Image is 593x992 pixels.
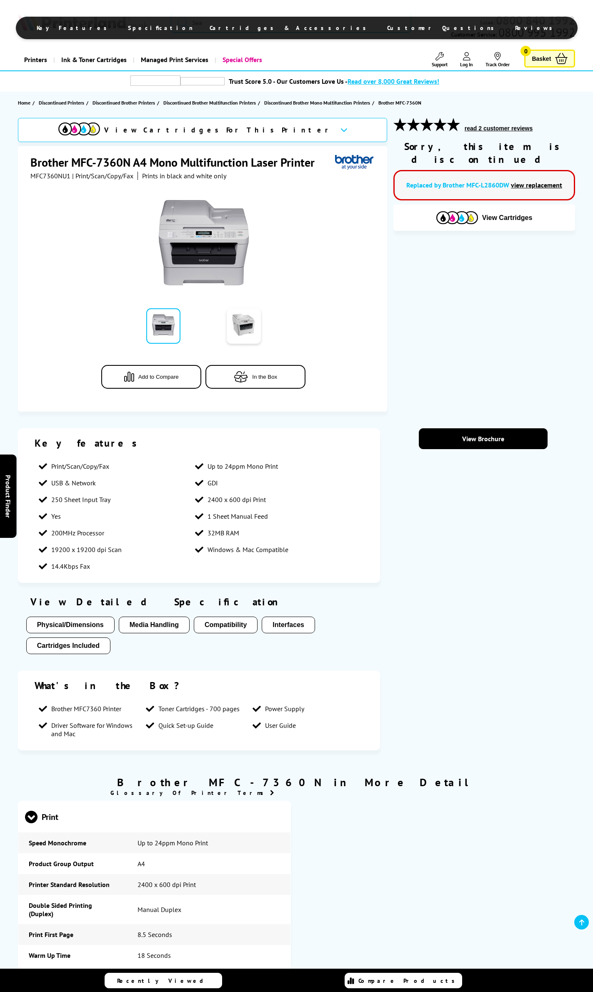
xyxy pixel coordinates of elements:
span: 0 [520,46,531,56]
a: Ink & Toner Cartridges [53,49,133,70]
span: MFC7360NU1 [30,172,70,180]
span: View Cartridges [482,214,533,222]
div: What's in the Box? [35,679,363,692]
td: 18 Seconds [127,945,290,966]
a: Support [432,52,448,67]
span: Cartridges & Accessories [210,24,370,32]
a: Glossary Of Printer Terms [110,789,274,797]
td: 8.5 Seconds [127,924,290,945]
td: 2400 x 600 dpi Print [127,874,290,895]
a: Log In [460,52,473,67]
span: Brother MFC-7360N [378,100,421,106]
a: Discontinued Brother Printers [93,98,157,107]
span: 2400 x 600 dpi Print [208,495,266,504]
td: Product Group Output [18,853,127,874]
span: Brother MFC7360 Printer [51,705,121,713]
td: Manual Duplex [127,895,290,924]
button: Cartridges Included [26,637,110,654]
span: | Print/Scan/Copy/Fax [72,172,133,180]
span: Quick Set-up Guide [158,721,213,730]
a: Printers [18,49,53,70]
span: Compare Products [358,977,459,985]
span: Log In [460,61,473,67]
img: Brother MFC-7360N [158,197,249,288]
span: Discontinued Brother Multifunction Printers [163,98,256,107]
td: Speed Monochrome [18,832,127,853]
td: Double Sided Printing (Duplex) [18,895,127,924]
span: 1 Sheet Manual Feed [208,512,268,520]
button: In the Box [205,365,305,389]
span: Specification [128,24,193,32]
span: In the Box [252,374,277,380]
button: Media Handling [119,617,190,633]
img: trustpilot rating [180,77,225,85]
a: Compare Products [345,973,462,988]
span: Toner Cartridges - 700 pages [158,705,240,713]
span: Reviews [515,24,557,32]
button: View Cartridges [400,211,569,225]
span: Print [25,801,284,832]
span: Customer Questions [387,24,498,32]
span: GDI [208,479,218,487]
td: Up to 24ppm Mono Print [127,832,290,853]
span: Recently Viewed [117,977,212,985]
a: Special Offers [215,49,268,70]
div: View Detailed Specification [26,595,372,608]
a: Track Order [485,52,510,67]
a: Managed Print Services [133,49,215,70]
button: Add to Compare [101,365,201,389]
span: User Guide [265,721,296,730]
button: Physical/Dimensions [26,617,115,633]
span: Support [432,61,448,67]
td: A4 [127,853,290,874]
span: Key Features [37,24,111,32]
td: Print First Page [18,924,127,945]
span: Product Finder [4,475,13,517]
span: 32MB RAM [208,529,239,537]
span: Discontinued Brother Mono Multifunction Printers [264,98,370,107]
button: read 2 customer reviews [462,125,535,132]
a: Basket 0 [524,50,575,67]
span: Home [18,98,30,107]
span: Power Supply [265,705,304,713]
div: Sorry, this item is discontinued [393,140,575,166]
span: Yes [51,512,61,520]
span: Driver Software for Windows and Mac [51,721,138,738]
a: Home [18,98,33,107]
span: 200MHz Processor [51,529,104,537]
span: Add to Compare [138,374,179,380]
i: Prints in black and white only [142,172,226,180]
span: Discontinued Printers [39,98,84,107]
a: Discontinued Brother Multifunction Printers [163,98,258,107]
div: Key features [35,437,363,450]
a: Discontinued Printers [39,98,86,107]
span: USB & Network [51,479,96,487]
h1: Brother MFC-7360N A4 Mono Multifunction Laser Printer [30,155,323,170]
a: View Brochure [419,428,548,449]
td: Warm Up Time [18,945,127,966]
span: Basket [532,53,551,64]
img: cmyk-icon.svg [58,122,100,135]
button: Interfaces [262,617,315,633]
td: Printer Standard Resolution [18,874,127,895]
span: Discontinued Brother Printers [93,98,155,107]
span: View Cartridges For This Printer [104,125,333,135]
span: Ink & Toner Cartridges [61,49,127,70]
img: Cartridges [436,211,478,224]
span: Read over 8,000 Great Reviews! [348,77,439,85]
button: Compatibility [194,617,258,633]
h2: Brother MFC-7360N in More Detail [18,775,575,789]
span: Print/Scan/Copy/Fax [51,462,109,470]
img: trustpilot rating [130,75,180,86]
span: 250 Sheet Input Tray [51,495,110,504]
span: 14.4Kbps Fax [51,562,90,570]
a: Trust Score 5.0 - Our Customers Love Us -Read over 8,000 Great Reviews! [229,77,439,85]
a: view replacement [511,181,562,189]
span: Windows & Mac Compatible [208,545,288,554]
a: Replaced by Brother MFC-L2860DW [406,181,509,189]
span: Up to 24ppm Mono Print [208,462,278,470]
img: Brother [335,155,373,170]
a: Recently Viewed [105,973,222,988]
a: Discontinued Brother Mono Multifunction Printers [264,98,372,107]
